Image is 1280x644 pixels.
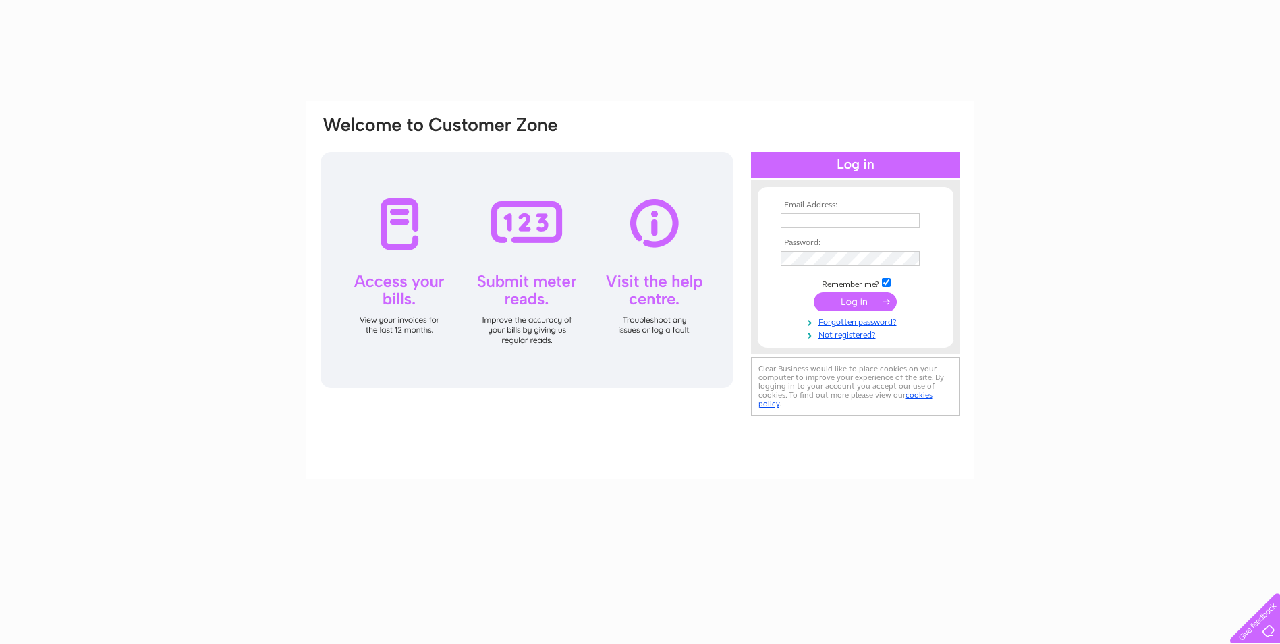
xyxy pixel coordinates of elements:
[814,292,897,311] input: Submit
[751,357,960,416] div: Clear Business would like to place cookies on your computer to improve your experience of the sit...
[777,238,934,248] th: Password:
[758,390,933,408] a: cookies policy
[781,327,934,340] a: Not registered?
[777,200,934,210] th: Email Address:
[781,315,934,327] a: Forgotten password?
[777,276,934,290] td: Remember me?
